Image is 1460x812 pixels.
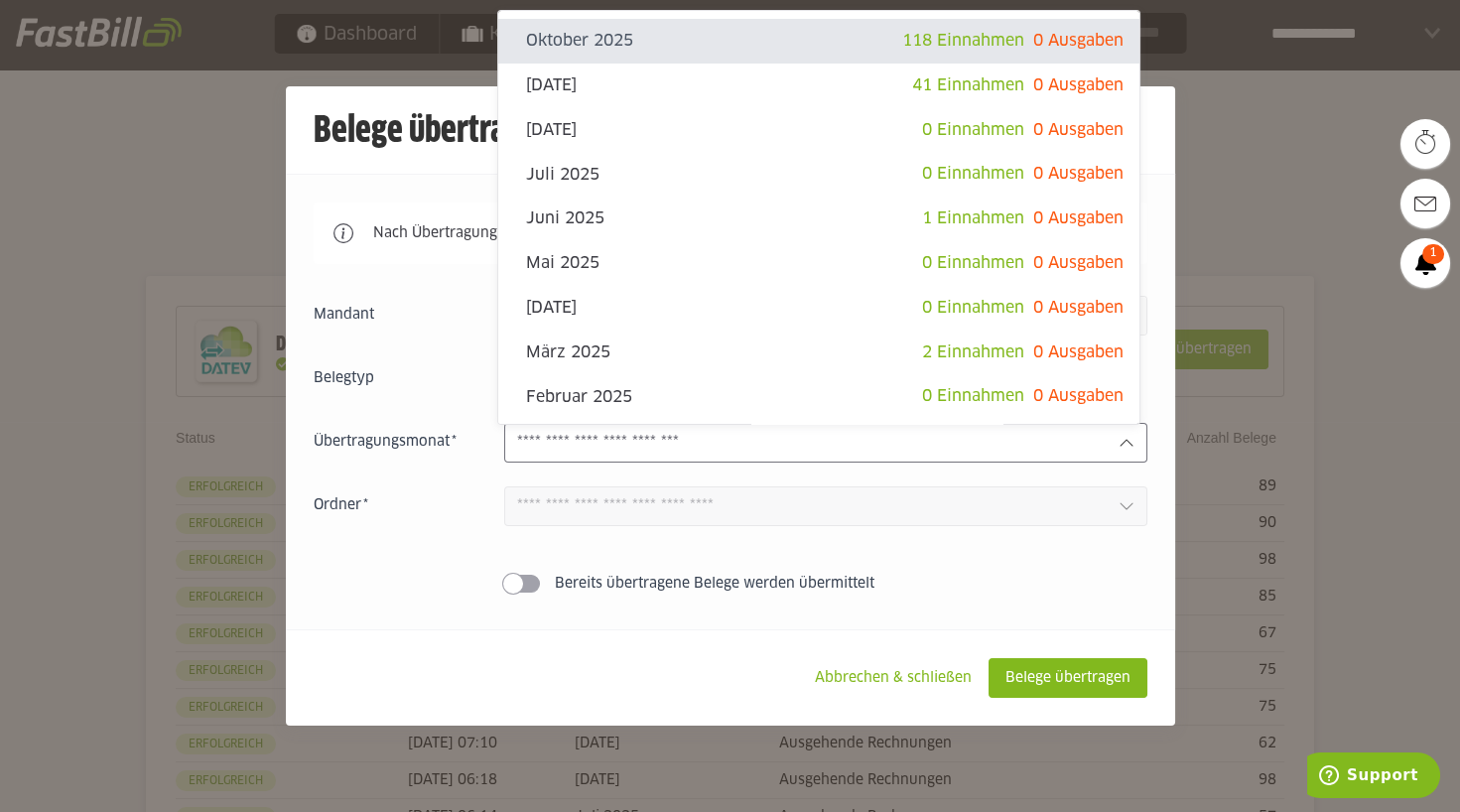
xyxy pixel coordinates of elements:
sl-option: [DATE] [498,108,1139,153]
span: 0 Ausgaben [1033,210,1124,226]
span: 41 Einnahmen [912,77,1024,93]
span: 0 Einnahmen [922,255,1024,271]
span: 0 Ausgaben [1033,255,1124,271]
span: 0 Ausgaben [1033,33,1124,49]
span: 0 Ausgaben [1033,122,1124,138]
sl-button: Belege übertragen [989,658,1147,698]
span: 0 Ausgaben [1033,300,1124,316]
a: 1 [1400,238,1450,288]
span: 1 Einnahmen [922,210,1024,226]
span: 0 Ausgaben [1033,77,1124,93]
sl-option: Januar 2025 [498,419,1139,464]
sl-option: Juni 2025 [498,197,1139,241]
sl-option: Oktober 2025 [498,19,1139,64]
sl-option: Mai 2025 [498,241,1139,286]
span: 0 Ausgaben [1033,344,1124,360]
span: 0 Einnahmen [922,388,1024,404]
span: 0 Ausgaben [1033,166,1124,182]
span: 0 Einnahmen [922,166,1024,182]
sl-option: Juli 2025 [498,152,1139,197]
sl-option: [DATE] [498,64,1139,108]
span: 2 Einnahmen [922,344,1024,360]
span: 0 Ausgaben [1033,388,1124,404]
sl-option: Februar 2025 [498,374,1139,419]
sl-option: März 2025 [498,331,1139,375]
sl-option: [DATE] [498,286,1139,331]
sl-switch: Bereits übertragene Belege werden übermittelt [314,574,1147,594]
span: 0 Einnahmen [922,300,1024,316]
span: 118 Einnahmen [902,33,1024,49]
span: 1 [1422,244,1444,264]
iframe: Öffnet ein Widget, in dem Sie weitere Informationen finden [1307,752,1440,802]
sl-button: Abbrechen & schließen [798,658,989,698]
span: 0 Einnahmen [922,122,1024,138]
